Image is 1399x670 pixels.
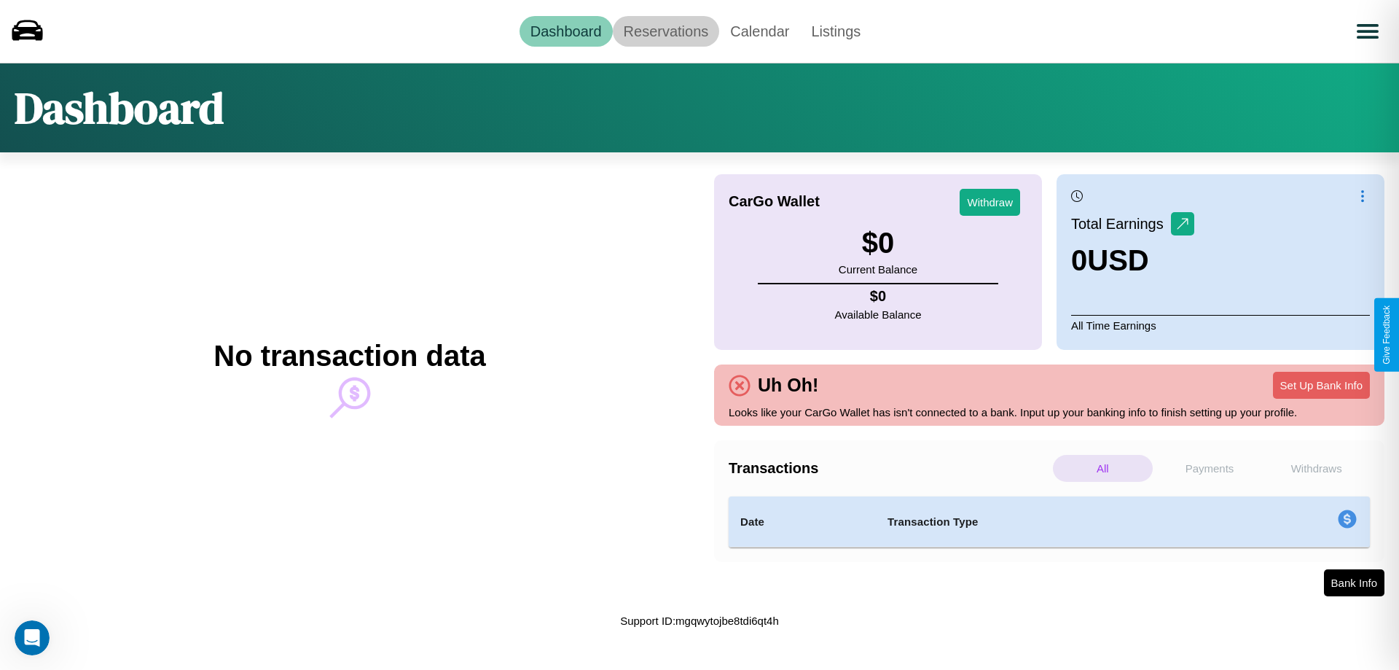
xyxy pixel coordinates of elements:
p: Payments [1160,455,1260,482]
p: Support ID: mgqwytojbe8tdi6qt4h [620,611,779,631]
h2: No transaction data [213,340,485,373]
h3: $ 0 [839,227,917,260]
p: Withdraws [1266,455,1366,482]
button: Open menu [1347,11,1388,52]
h4: Uh Oh! [751,375,826,396]
button: Withdraw [960,189,1020,216]
p: All Time Earnings [1071,315,1370,335]
h4: Transaction Type [887,513,1218,531]
p: Current Balance [839,260,917,279]
h4: Transactions [729,460,1049,477]
a: Calendar [719,16,800,47]
a: Dashboard [520,16,613,47]
h3: 0 USD [1071,244,1194,277]
button: Bank Info [1324,569,1384,596]
p: Total Earnings [1071,211,1171,237]
p: Looks like your CarGo Wallet has isn't connected to a bank. Input up your banking info to finish ... [729,402,1370,422]
h1: Dashboard [15,78,224,138]
h4: CarGo Wallet [729,193,820,210]
p: Available Balance [835,305,922,324]
table: simple table [729,496,1370,548]
a: Listings [800,16,871,47]
a: Reservations [613,16,720,47]
p: All [1053,455,1153,482]
button: Set Up Bank Info [1273,372,1370,399]
iframe: Intercom live chat [15,620,50,655]
h4: $ 0 [835,288,922,305]
div: Give Feedback [1382,305,1392,365]
h4: Date [740,513,864,531]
